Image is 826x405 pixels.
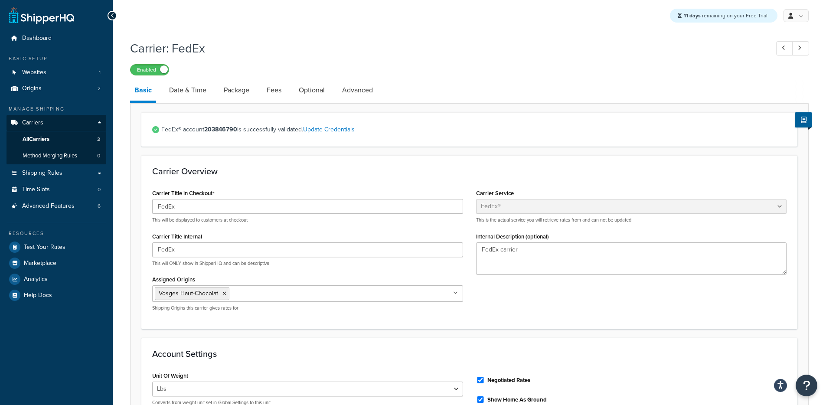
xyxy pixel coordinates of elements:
a: Optional [294,80,329,101]
a: Basic [130,80,156,103]
p: This is the actual service you will retrieve rates from and can not be updated [476,217,787,223]
label: Carrier Title in Checkout [152,190,215,197]
label: Negotiated Rates [487,376,530,384]
a: Date & Time [165,80,211,101]
p: This will ONLY show in ShipperHQ and can be descriptive [152,260,463,267]
span: Advanced Features [22,202,75,210]
a: Previous Record [776,41,793,56]
strong: 203846790 [204,125,237,134]
span: FedEx® account is successfully validated. [161,124,787,136]
label: Show Home As Ground [487,396,547,404]
a: Fees [262,80,286,101]
a: AllCarriers2 [7,131,106,147]
span: Vosges Haut-Chocolat [159,289,218,298]
div: Basic Setup [7,55,106,62]
a: Origins2 [7,81,106,97]
label: Internal Description (optional) [476,233,549,240]
li: Origins [7,81,106,97]
label: Unit Of Weight [152,372,188,379]
span: All Carriers [23,136,49,143]
span: Help Docs [24,292,52,299]
li: Websites [7,65,106,81]
a: Test Your Rates [7,239,106,255]
span: Carriers [22,119,43,127]
label: Carrier Service [476,190,514,196]
h3: Account Settings [152,349,787,359]
span: 0 [97,152,100,160]
div: Resources [7,230,106,237]
a: Advanced Features6 [7,198,106,214]
a: Carriers [7,115,106,131]
a: Package [219,80,254,101]
textarea: FedEx carrier [476,242,787,274]
li: Method Merging Rules [7,148,106,164]
a: Websites1 [7,65,106,81]
span: Dashboard [22,35,52,42]
p: This will be displayed to customers at checkout [152,217,463,223]
a: Advanced [338,80,377,101]
span: 2 [98,85,101,92]
div: Manage Shipping [7,105,106,113]
a: Method Merging Rules0 [7,148,106,164]
label: Enabled [131,65,169,75]
a: Marketplace [7,255,106,271]
button: Open Resource Center [796,375,817,396]
h3: Carrier Overview [152,167,787,176]
span: 6 [98,202,101,210]
label: Carrier Title Internal [152,233,202,240]
span: Method Merging Rules [23,152,77,160]
span: Websites [22,69,46,76]
li: Time Slots [7,182,106,198]
a: Shipping Rules [7,165,106,181]
span: Time Slots [22,186,50,193]
a: Analytics [7,271,106,287]
a: Update Credentials [303,125,355,134]
a: Help Docs [7,287,106,303]
span: Analytics [24,276,48,283]
li: Carriers [7,115,106,164]
span: 0 [98,186,101,193]
span: 2 [97,136,100,143]
button: Show Help Docs [795,112,812,127]
span: remaining on your Free Trial [684,12,767,20]
li: Advanced Features [7,198,106,214]
h1: Carrier: FedEx [130,40,760,57]
span: Origins [22,85,42,92]
a: Next Record [792,41,809,56]
label: Assigned Origins [152,276,195,283]
span: Test Your Rates [24,244,65,251]
span: Shipping Rules [22,170,62,177]
a: Time Slots0 [7,182,106,198]
p: Shipping Origins this carrier gives rates for [152,305,463,311]
span: Marketplace [24,260,56,267]
a: Dashboard [7,30,106,46]
span: 1 [99,69,101,76]
strong: 11 days [684,12,701,20]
